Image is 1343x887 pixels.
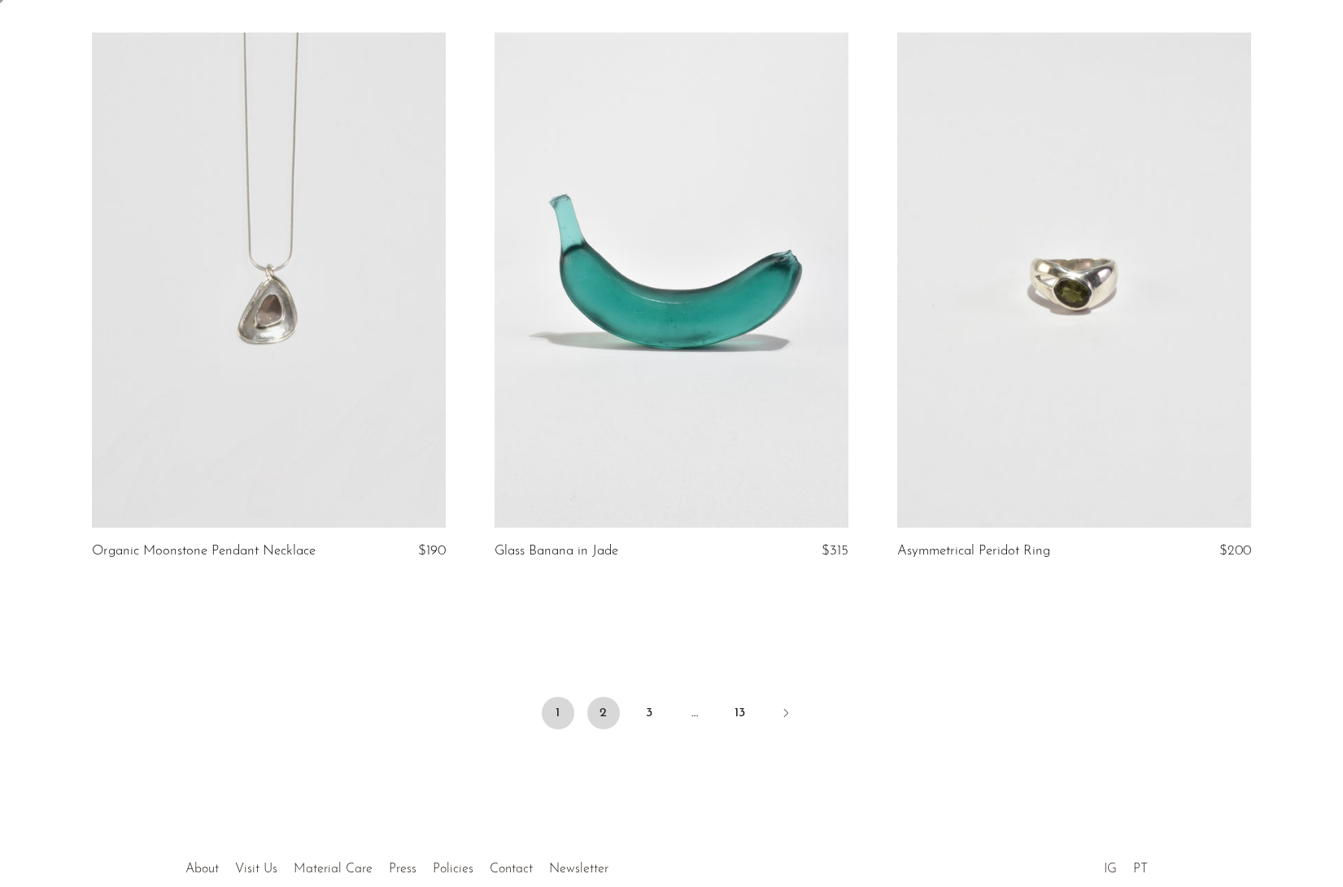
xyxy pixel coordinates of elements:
a: 2 [587,697,620,729]
a: Organic Moonstone Pendant Necklace [92,544,316,559]
span: $200 [1219,544,1251,558]
span: $315 [822,544,848,558]
a: Visit Us [235,863,277,876]
a: Next [770,697,802,733]
a: IG [1104,863,1117,876]
span: … [678,697,711,729]
a: PT [1133,863,1148,876]
span: $190 [418,544,446,558]
ul: Quick links [177,850,617,880]
a: Glass Banana in Jade [495,544,618,559]
ul: Social Medias [1096,850,1156,880]
a: About [185,863,219,876]
a: Material Care [294,863,373,876]
a: Asymmetrical Peridot Ring [897,544,1050,559]
span: 1 [542,697,574,729]
a: 13 [724,697,757,729]
a: Press [389,863,416,876]
a: Policies [433,863,473,876]
a: Contact [490,863,533,876]
a: 3 [633,697,665,729]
